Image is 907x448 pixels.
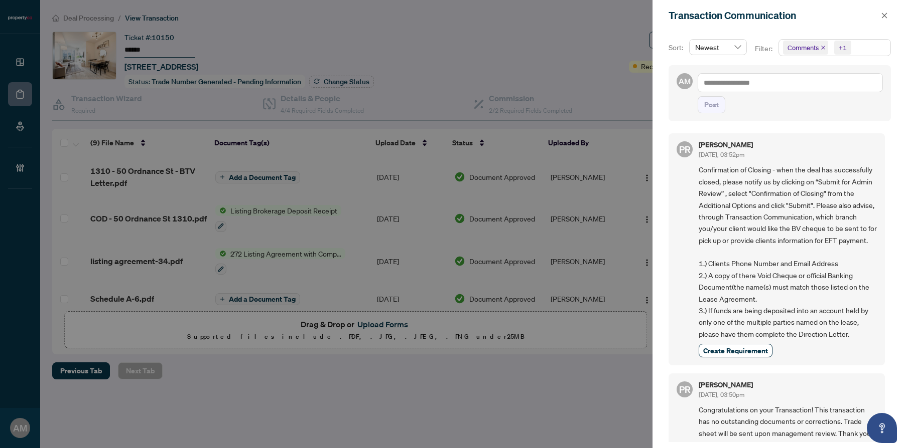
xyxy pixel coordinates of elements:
[867,413,897,443] button: Open asap
[788,43,819,53] span: Comments
[679,142,691,156] span: PR
[783,41,828,55] span: Comments
[699,164,877,340] span: Confirmation of Closing - when the deal has successfully closed, please notify us by clicking on ...
[698,96,725,113] button: Post
[839,43,847,53] div: +1
[703,345,768,356] span: Create Requirement
[699,391,744,398] span: [DATE], 03:50pm
[699,404,877,439] span: Congratulations on your Transaction! This transaction has no outstanding documents or corrections...
[821,45,826,50] span: close
[881,12,888,19] span: close
[755,43,774,54] p: Filter:
[695,40,741,55] span: Newest
[699,151,744,158] span: [DATE], 03:52pm
[679,75,691,87] span: AM
[669,8,878,23] div: Transaction Communication
[669,42,685,53] p: Sort:
[679,382,691,396] span: PR
[699,381,753,388] h5: [PERSON_NAME]
[699,141,753,148] h5: [PERSON_NAME]
[699,344,772,357] button: Create Requirement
